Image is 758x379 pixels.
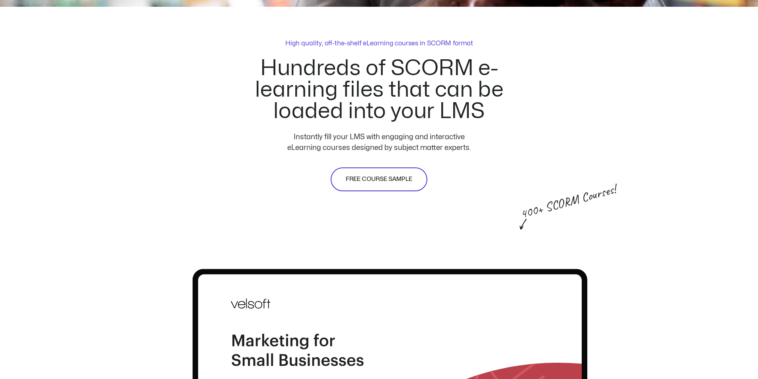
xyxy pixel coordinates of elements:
a: FREE COURSE SAMPLE [331,167,427,191]
p: 400+ SCORM Courses! [519,191,588,221]
h2: Hundreds of SCORM e-learning files that can be loaded into your LMS [219,58,539,122]
p: Instantly fill your LMS with engaging and interactive eLearning courses designed by subject matte... [277,132,481,153]
p: High quality, off-the-shelf eLearning courses in SCORM format [285,39,473,48]
span: FREE COURSE SAMPLE [346,175,412,184]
